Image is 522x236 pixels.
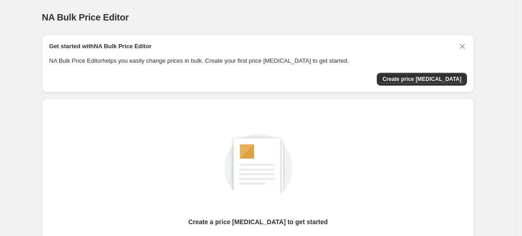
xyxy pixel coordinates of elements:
[188,217,328,226] p: Create a price [MEDICAL_DATA] to get started
[49,56,467,65] p: NA Bulk Price Editor helps you easily change prices in bulk. Create your first price [MEDICAL_DAT...
[42,12,129,22] span: NA Bulk Price Editor
[49,42,152,51] h2: Get started with NA Bulk Price Editor
[377,73,467,85] button: Create price change job
[382,75,461,83] span: Create price [MEDICAL_DATA]
[458,42,467,51] button: Dismiss card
